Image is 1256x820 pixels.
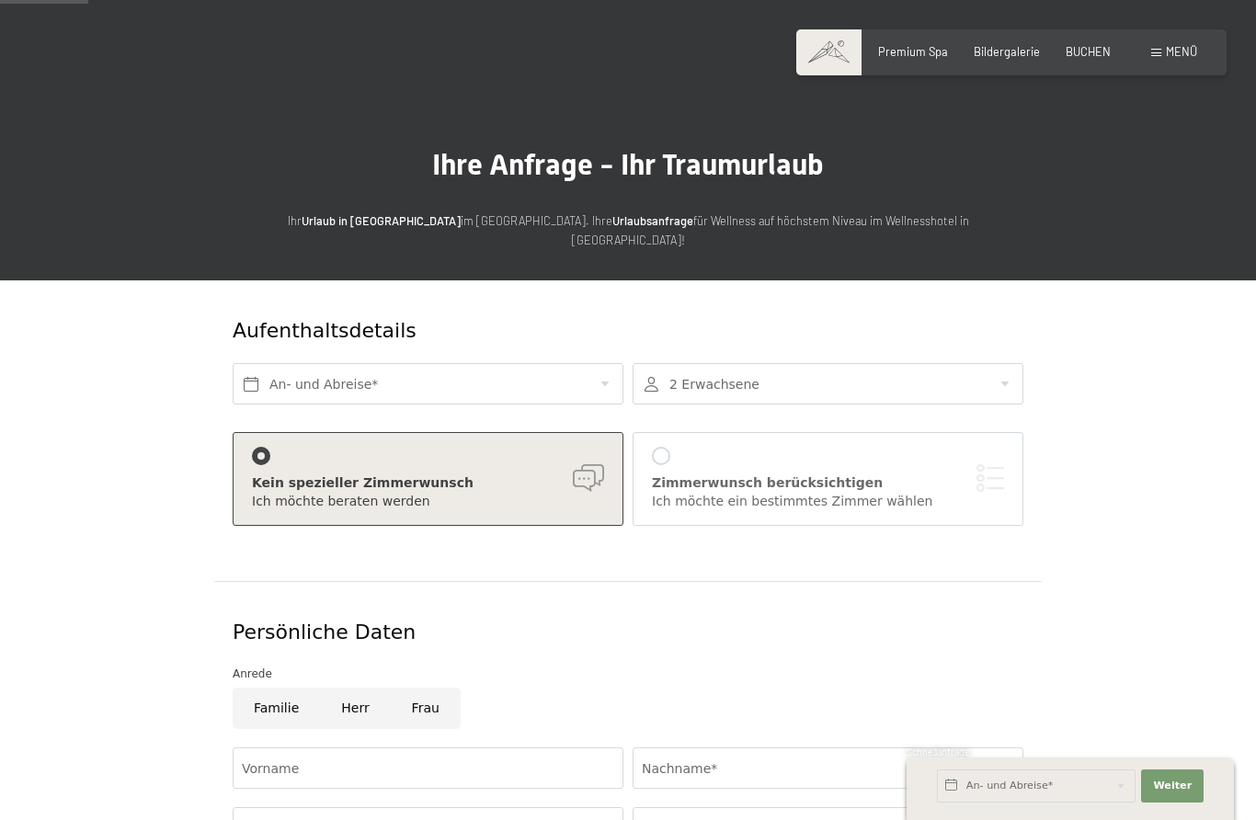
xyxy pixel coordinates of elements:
[302,213,461,228] strong: Urlaub in [GEOGRAPHIC_DATA]
[1141,769,1204,803] button: Weiter
[233,665,1023,683] div: Anrede
[432,147,824,182] span: Ihre Anfrage - Ihr Traumurlaub
[974,44,1040,59] a: Bildergalerie
[907,746,970,757] span: Schnellanfrage
[1066,44,1111,59] a: BUCHEN
[652,493,1004,511] div: Ich möchte ein bestimmtes Zimmer wählen
[1166,44,1197,59] span: Menü
[260,211,996,249] p: Ihr im [GEOGRAPHIC_DATA]. Ihre für Wellness auf höchstem Niveau im Wellnesshotel in [GEOGRAPHIC_D...
[233,317,890,346] div: Aufenthaltsdetails
[233,619,1023,647] div: Persönliche Daten
[252,493,604,511] div: Ich möchte beraten werden
[652,474,1004,493] div: Zimmerwunsch berücksichtigen
[252,474,604,493] div: Kein spezieller Zimmerwunsch
[878,44,948,59] a: Premium Spa
[1153,779,1192,793] span: Weiter
[612,213,693,228] strong: Urlaubsanfrage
